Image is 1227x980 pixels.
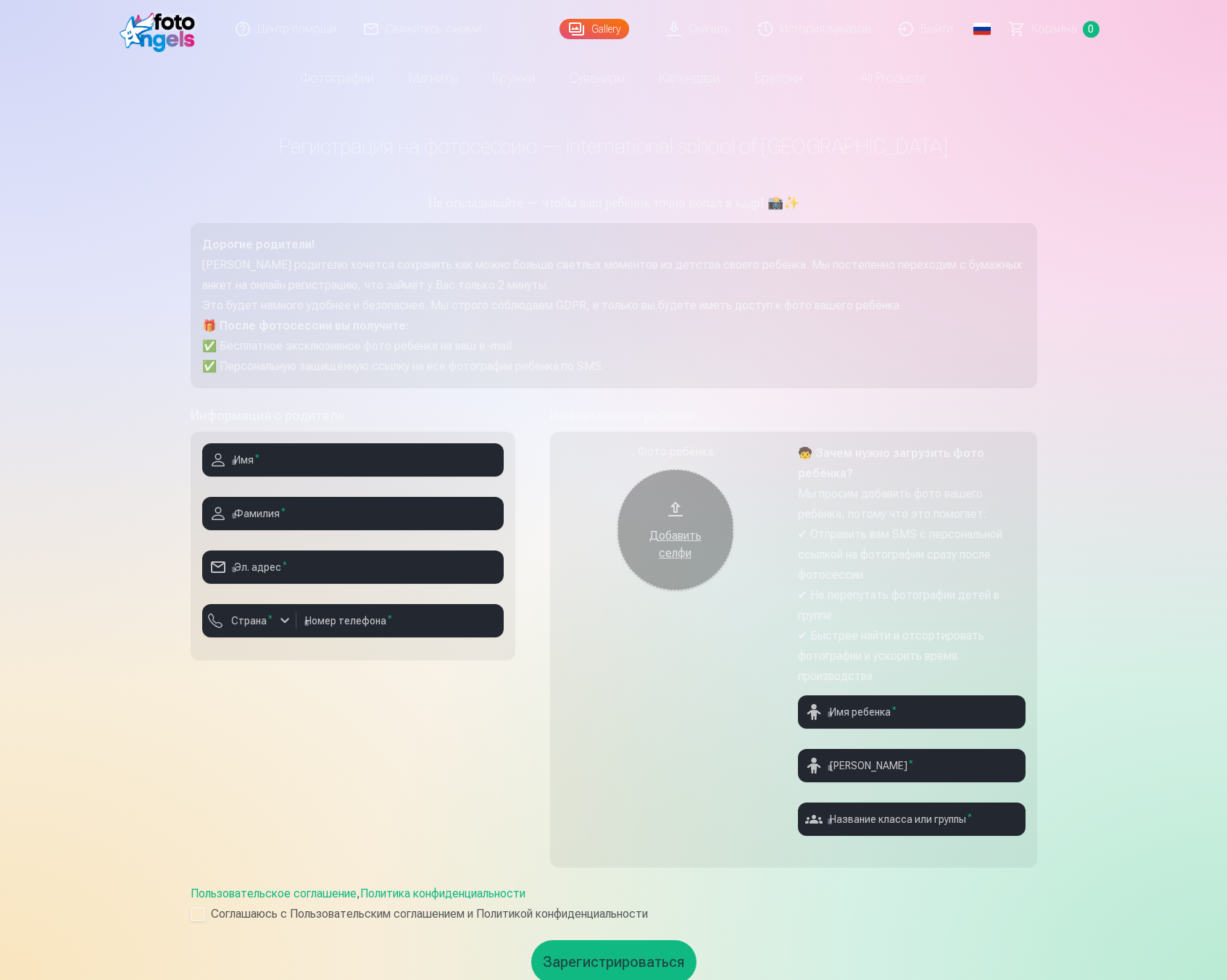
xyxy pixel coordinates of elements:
[225,613,278,628] label: Страна
[617,469,733,590] button: Добавить селфи
[202,604,296,637] button: Страна*
[560,19,629,39] a: Gallery
[191,133,1037,159] h1: Регистрация на фотосессию — International school of [GEOGRAPHIC_DATA]
[798,446,984,480] strong: 🧒 Зачем нужно загрузить фото ребёнка?
[202,296,1026,316] p: Это будет намного удобнее и безопаснее. Мы строго соблюдаем GDPR, и только вы будете иметь доступ...
[191,905,1037,923] label: Соглашаюсь с Пользовательским соглашением и Политикой конфиденциальности
[798,626,1026,687] p: ✔ Быстрее найти и отсортировать фотографии и ускорить время производства
[283,58,391,99] a: Фотографии
[191,887,357,900] a: Пользовательское соглашение
[552,58,642,99] a: Сувениры
[798,524,1026,585] p: ✔ Отправить вам SMS с персональной ссылкой на фотографии сразу после фотосессии
[1083,21,1099,38] span: 0
[202,319,409,332] strong: 🎁 После фотосессии вы получите:
[737,58,820,99] a: Брелоки
[642,58,737,99] a: Календари
[632,527,719,562] div: Добавить селфи
[120,6,203,52] img: /fa4
[202,255,1026,296] p: [PERSON_NAME] родителю хочется сохранить как можно больше светлых моментов из детства своего ребё...
[798,585,1026,626] p: ✔ Не перепутать фотографии детей в группе
[360,887,525,900] a: Политика конфиденциальности
[191,406,515,426] h5: Информация о родителе
[550,406,1037,426] h5: Информация о ребёнке
[1031,20,1077,38] span: Корзина
[191,885,1037,923] div: ,
[562,443,789,461] div: Фото ребёнка
[820,58,944,99] a: All products
[475,58,552,99] a: Кружки
[202,356,1026,377] p: ✅ Персональную защищённую ссылку на все фотографии ребенка по SMS
[798,484,1026,524] p: Мы просим добавить фото вашего ребёнка, потому что это помогает:
[202,336,1026,356] p: ✅ Бесплатное эксклюзивное фото ребенка на ваш e-mail
[191,194,1037,214] h5: Не откладывайте — чтобы ваш ребёнок точно попал в кадр! 📸✨
[202,238,315,251] strong: Дорогие родители!
[391,58,475,99] a: Магниты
